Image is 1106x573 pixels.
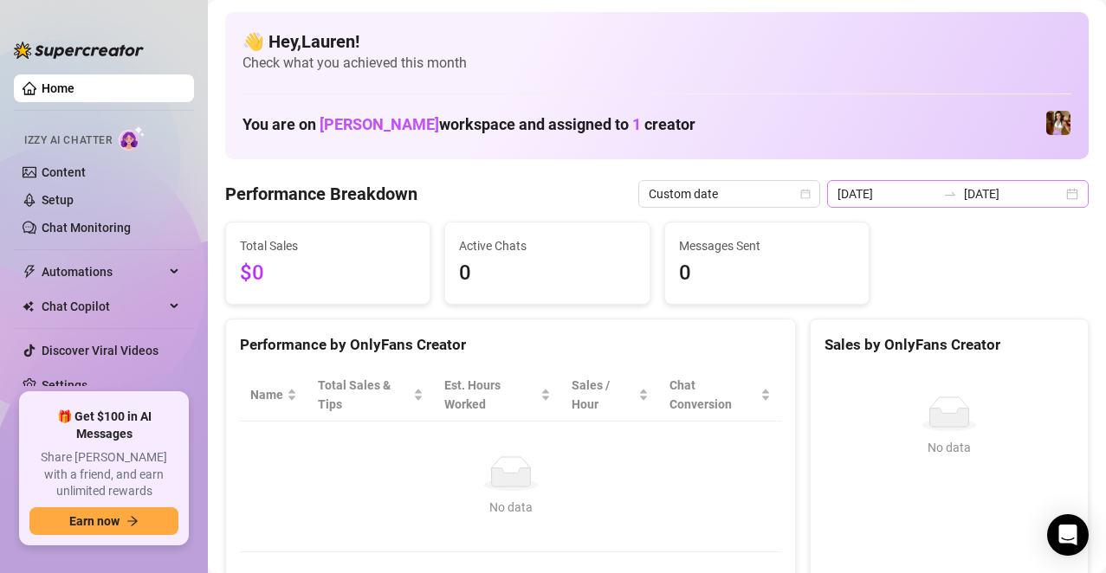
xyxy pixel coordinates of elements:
[572,376,635,414] span: Sales / Hour
[459,257,635,290] span: 0
[632,115,641,133] span: 1
[831,438,1067,457] div: No data
[838,184,936,203] input: Start date
[42,344,158,357] a: Discover Viral Videos
[320,115,439,133] span: [PERSON_NAME]
[29,507,178,535] button: Earn nowarrow-right
[126,515,139,527] span: arrow-right
[42,165,86,179] a: Content
[943,187,957,201] span: swap-right
[679,236,855,255] span: Messages Sent
[225,182,417,206] h4: Performance Breakdown
[42,378,87,392] a: Settings
[42,258,165,286] span: Automations
[24,132,112,149] span: Izzy AI Chatter
[42,293,165,320] span: Chat Copilot
[14,42,144,59] img: logo-BBDzfeDw.svg
[307,369,434,422] th: Total Sales & Tips
[659,369,781,422] th: Chat Conversion
[825,333,1074,357] div: Sales by OnlyFans Creator
[42,221,131,235] a: Chat Monitoring
[23,265,36,279] span: thunderbolt
[243,54,1071,73] span: Check what you achieved this month
[243,29,1071,54] h4: 👋 Hey, Lauren !
[444,376,538,414] div: Est. Hours Worked
[679,257,855,290] span: 0
[240,333,781,357] div: Performance by OnlyFans Creator
[964,184,1063,203] input: End date
[119,126,146,151] img: AI Chatter
[257,498,764,517] div: No data
[69,514,120,528] span: Earn now
[1047,514,1089,556] div: Open Intercom Messenger
[42,193,74,207] a: Setup
[459,236,635,255] span: Active Chats
[669,376,757,414] span: Chat Conversion
[240,369,307,422] th: Name
[318,376,410,414] span: Total Sales & Tips
[29,449,178,500] span: Share [PERSON_NAME] with a friend, and earn unlimited rewards
[23,300,34,312] img: Chat Copilot
[943,187,957,201] span: to
[240,257,416,290] span: $0
[243,115,695,134] h1: You are on workspace and assigned to creator
[29,409,178,442] span: 🎁 Get $100 in AI Messages
[1046,111,1070,135] img: Elena
[649,181,810,207] span: Custom date
[561,369,659,422] th: Sales / Hour
[800,189,811,199] span: calendar
[42,81,74,95] a: Home
[250,385,283,404] span: Name
[240,236,416,255] span: Total Sales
